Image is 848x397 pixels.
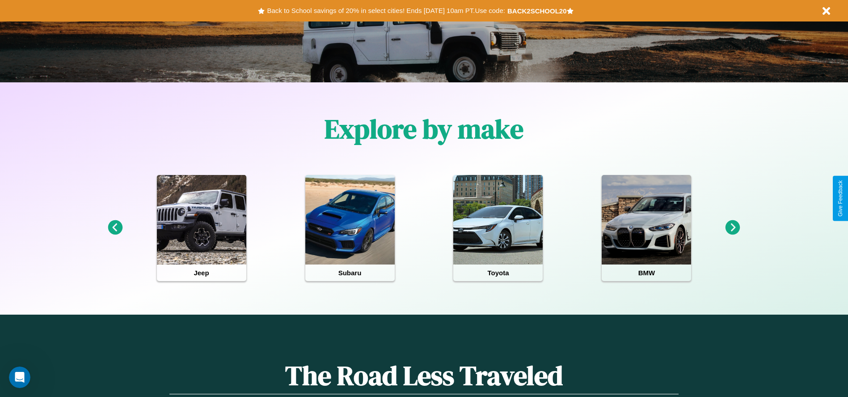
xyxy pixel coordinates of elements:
h4: Jeep [157,265,246,281]
button: Back to School savings of 20% in select cities! Ends [DATE] 10am PT.Use code: [265,4,507,17]
h4: Toyota [453,265,543,281]
h1: The Road Less Traveled [169,357,678,394]
h4: BMW [602,265,691,281]
div: Give Feedback [837,180,844,217]
iframe: Intercom live chat [9,367,30,388]
h1: Explore by make [325,111,523,147]
h4: Subaru [305,265,395,281]
b: BACK2SCHOOL20 [507,7,567,15]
